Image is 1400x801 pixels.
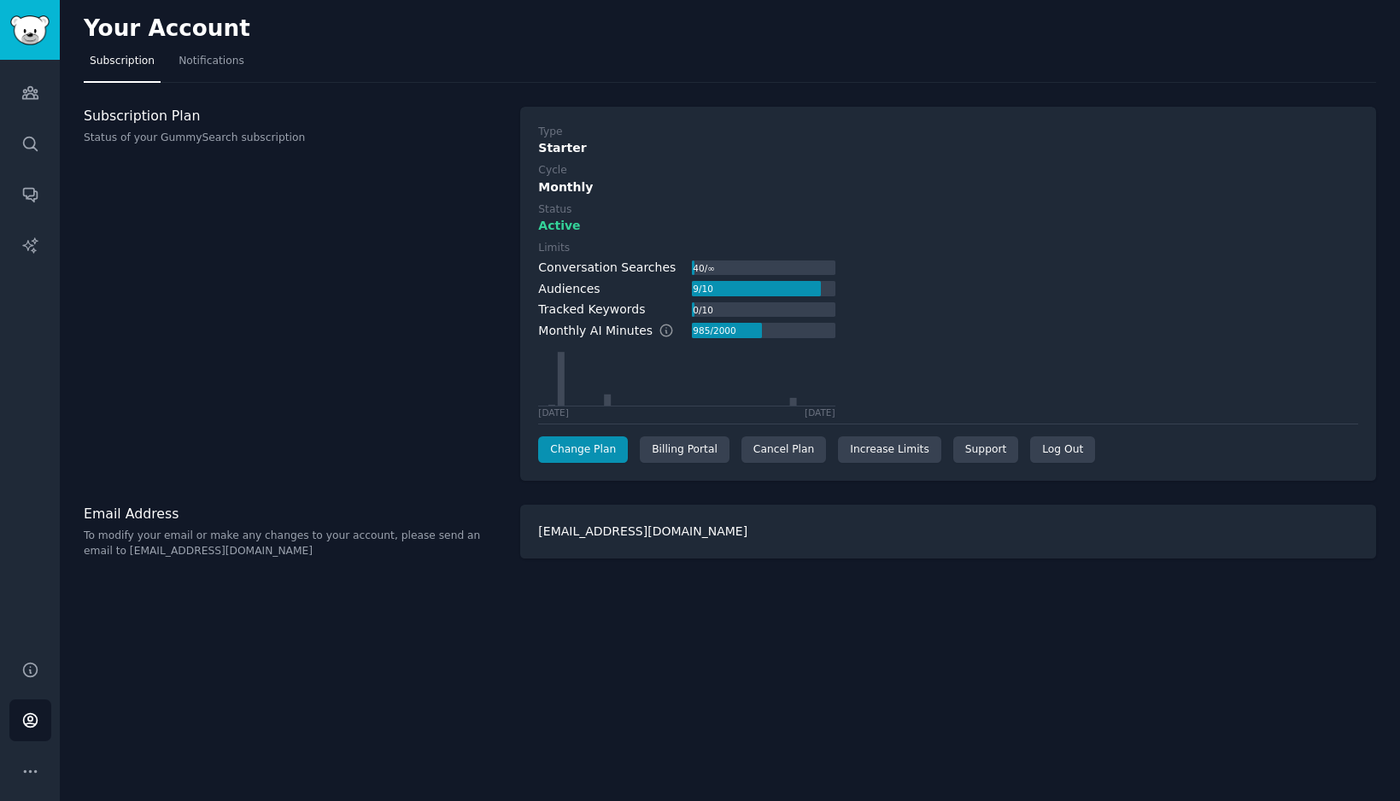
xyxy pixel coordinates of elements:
div: Type [538,125,562,140]
div: Cancel Plan [741,436,826,464]
div: Status [538,202,571,218]
div: 0 / 10 [692,302,715,318]
div: Limits [538,241,570,256]
div: 9 / 10 [692,281,715,296]
span: Active [538,217,580,235]
div: Monthly [538,178,1358,196]
span: Subscription [90,54,155,69]
a: Increase Limits [838,436,941,464]
div: Conversation Searches [538,259,676,277]
div: Billing Portal [640,436,729,464]
a: Change Plan [538,436,628,464]
div: Tracked Keywords [538,301,645,319]
h2: Your Account [84,15,250,43]
div: Starter [538,139,1358,157]
a: Notifications [173,48,250,83]
div: Audiences [538,280,600,298]
h3: Subscription Plan [84,107,502,125]
h3: Email Address [84,505,502,523]
a: Support [953,436,1018,464]
div: Log Out [1030,436,1095,464]
p: Status of your GummySearch subscription [84,131,502,146]
a: Subscription [84,48,161,83]
div: 985 / 2000 [692,323,738,338]
div: 40 / ∞ [692,260,717,276]
span: Notifications [179,54,244,69]
div: Cycle [538,163,566,178]
div: Monthly AI Minutes [538,322,691,340]
div: [DATE] [805,406,835,418]
div: [EMAIL_ADDRESS][DOMAIN_NAME] [520,505,1376,558]
p: To modify your email or make any changes to your account, please send an email to [EMAIL_ADDRESS]... [84,529,502,558]
div: [DATE] [538,406,569,418]
img: GummySearch logo [10,15,50,45]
